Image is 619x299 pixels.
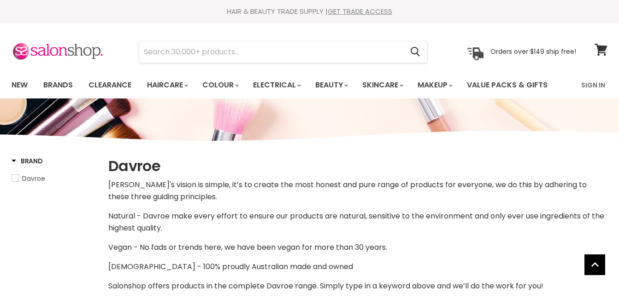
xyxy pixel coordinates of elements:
[108,280,607,292] p: Salonshop offers products in the complete Davroe range. Simply type in a keyword above and we’ll ...
[5,75,35,95] a: New
[490,47,576,56] p: Orders over $149 ship free!
[108,241,607,253] p: Vegan - No fads or trends here, we have been vegan for more than 30 years.
[82,75,138,95] a: Clearance
[308,75,354,95] a: Beauty
[246,75,307,95] a: Electrical
[195,75,244,95] a: Colour
[411,75,458,95] a: Makeup
[403,41,427,63] button: Search
[108,261,607,273] p: [DEMOGRAPHIC_DATA] - 100% proudly Australian made and owned
[460,75,554,95] a: Value Packs & Gifts
[576,75,611,95] a: Sign In
[12,156,43,166] h3: Brand
[108,156,607,176] h1: Davroe
[328,6,392,16] a: GET TRADE ACCESS
[355,75,409,95] a: Skincare
[22,174,45,183] span: Davroe
[140,75,194,95] a: Haircare
[139,41,403,63] input: Search
[139,41,428,63] form: Product
[36,75,80,95] a: Brands
[12,173,97,184] a: Davroe
[108,179,607,203] p: [PERSON_NAME]'s vision is simple, it’s to create the most honest and pure range of products for e...
[108,210,607,234] p: Natural­ - Davroe make every effort to ensure our products are natural, sensitive to the environm...
[5,72,565,98] ul: Main menu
